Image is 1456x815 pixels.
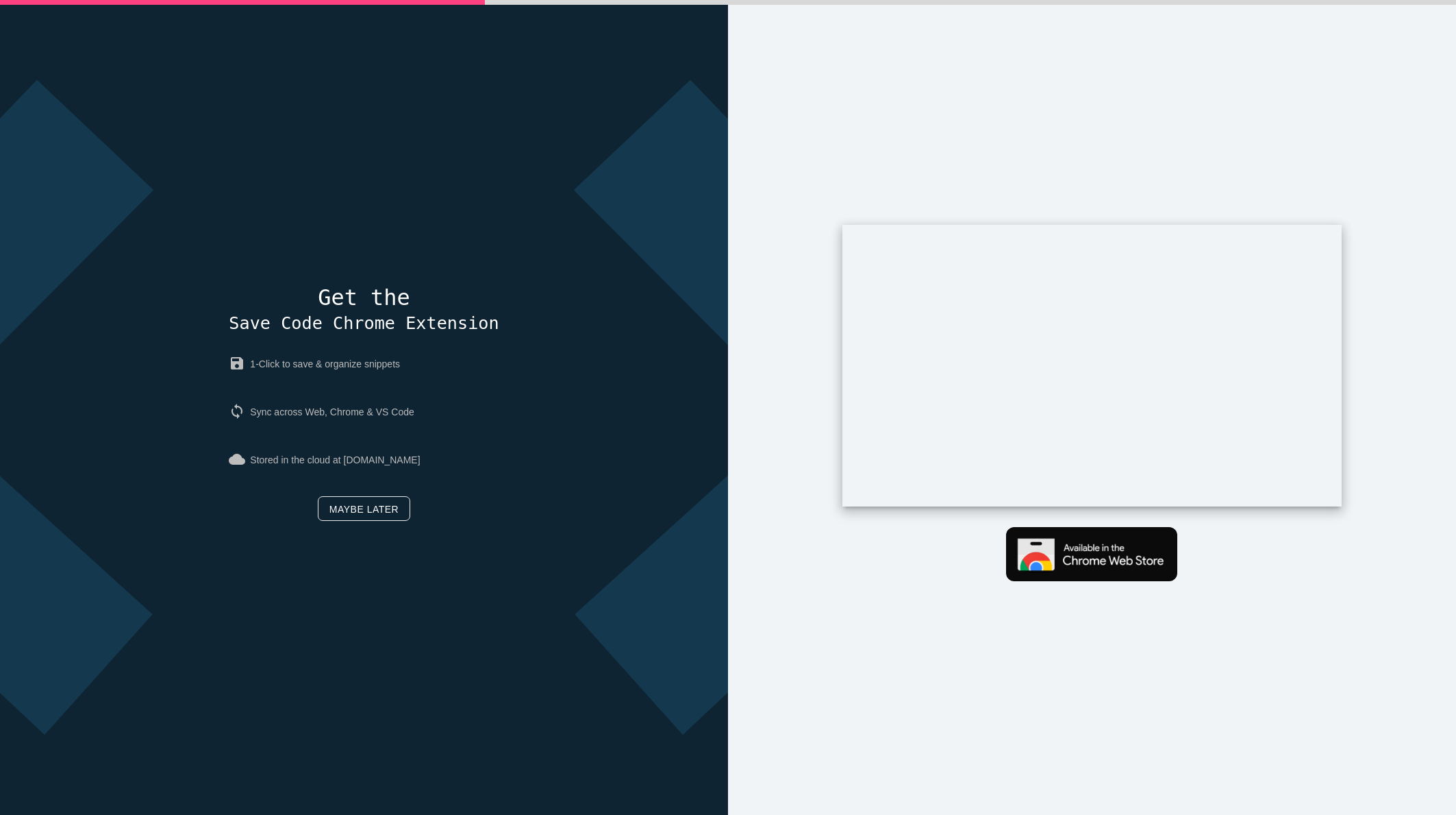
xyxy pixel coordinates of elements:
[229,441,499,479] p: Stored in the cloud at [DOMAIN_NAME]
[229,451,250,467] i: cloud
[229,403,250,419] i: sync
[229,393,499,431] p: Sync across Web, Chrome & VS Code
[318,496,410,521] a: Maybe later
[229,355,250,372] i: save
[1006,527,1177,581] img: Get Chrome extension
[229,313,499,333] span: Save Code Chrome Extension
[229,286,499,335] h4: Get the
[229,345,499,383] p: 1-Click to save & organize snippets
